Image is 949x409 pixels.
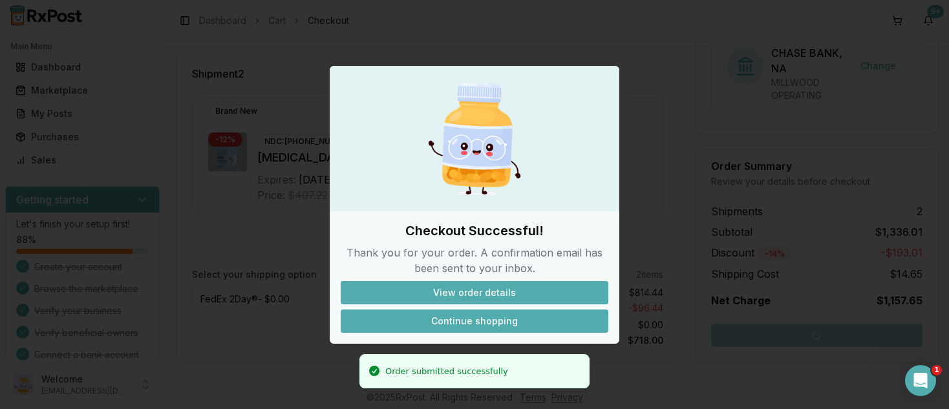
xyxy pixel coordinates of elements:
p: Thank you for your order. A confirmation email has been sent to your inbox. [341,245,608,276]
iframe: Intercom live chat [905,365,936,396]
button: View order details [341,281,608,304]
span: 1 [932,365,942,375]
img: Happy Pill Bottle [412,77,537,201]
button: Continue shopping [341,309,608,333]
h2: Checkout Successful! [341,222,608,240]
